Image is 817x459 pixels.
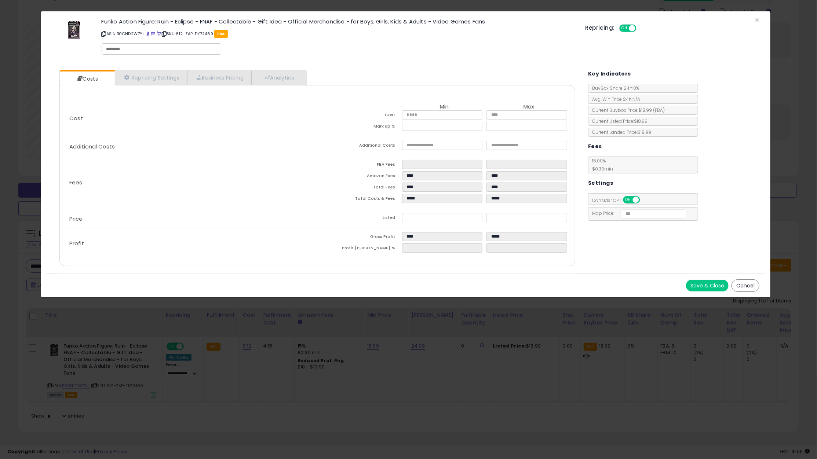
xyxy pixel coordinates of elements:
[317,194,402,205] td: Total Costs & Fees
[486,104,571,110] th: Max
[588,107,665,113] span: Current Buybox Price:
[63,19,85,41] img: 41c8SFgtPYL._SL60_.jpg
[732,279,759,292] button: Cancel
[686,280,729,291] button: Save & Close
[151,31,155,37] a: All offer listings
[588,129,651,135] span: Current Landed Price: $18.99
[588,142,602,151] h5: Fees
[638,107,665,113] span: $18.99
[317,243,402,255] td: Profit [PERSON_NAME] %
[146,31,150,37] a: BuyBox page
[60,71,114,86] a: Costs
[620,25,629,32] span: ON
[317,160,402,171] td: FBA Fees
[115,70,187,85] a: Repricing Settings
[317,110,402,122] td: Cost
[639,197,651,203] span: OFF
[588,210,686,216] span: Map Price:
[317,122,402,133] td: Mark up %
[624,197,633,203] span: ON
[214,30,228,38] span: FBA
[635,25,647,32] span: OFF
[187,70,251,85] a: Business Pricing
[63,240,317,246] p: Profit
[588,158,613,172] span: 15.00 %
[63,115,317,121] p: Cost
[402,104,487,110] th: Min
[588,85,639,91] span: BuyBox Share 24h: 0%
[251,70,306,85] a: Analytics
[588,166,613,172] span: $0.30 min
[588,69,631,78] h5: Key Indicators
[588,96,640,102] span: Avg. Win Price 24h: N/A
[102,28,575,40] p: ASIN: B0CND2W7YJ | SKU: 612-ZAP-FK72469
[317,171,402,183] td: Amazon Fees
[102,19,575,24] h3: Funko Action Figure: Ruin - Eclipse - FNAF - Collectable - Gift Idea - Official Merchandise - for...
[588,197,650,203] span: Consider CPT:
[588,179,613,188] h5: Settings
[586,25,615,31] h5: Repricing:
[317,183,402,194] td: Total Fees
[653,107,665,113] span: ( FBA )
[63,216,317,222] p: Price
[317,141,402,152] td: Additional Costs
[317,232,402,243] td: Gross Profit
[63,180,317,186] p: Fees
[755,15,759,25] span: ×
[157,31,161,37] a: Your listing only
[317,213,402,224] td: Listed
[63,144,317,150] p: Additional Costs
[588,118,648,124] span: Current Listed Price: $18.99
